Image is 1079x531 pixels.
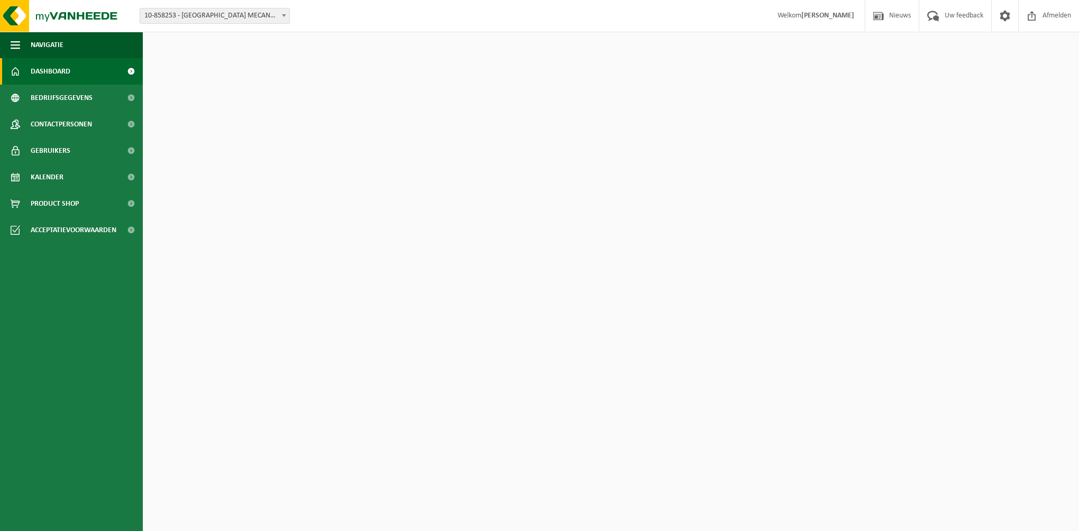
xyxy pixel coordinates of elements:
span: Kalender [31,164,63,190]
span: Bedrijfsgegevens [31,85,93,111]
span: Navigatie [31,32,63,58]
span: Contactpersonen [31,111,92,138]
span: 10-858253 - PHOENIX MECANO NV - DEINZE [140,8,289,23]
strong: [PERSON_NAME] [801,12,854,20]
span: Product Shop [31,190,79,217]
span: 10-858253 - PHOENIX MECANO NV - DEINZE [140,8,290,24]
span: Gebruikers [31,138,70,164]
span: Dashboard [31,58,70,85]
span: Acceptatievoorwaarden [31,217,116,243]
